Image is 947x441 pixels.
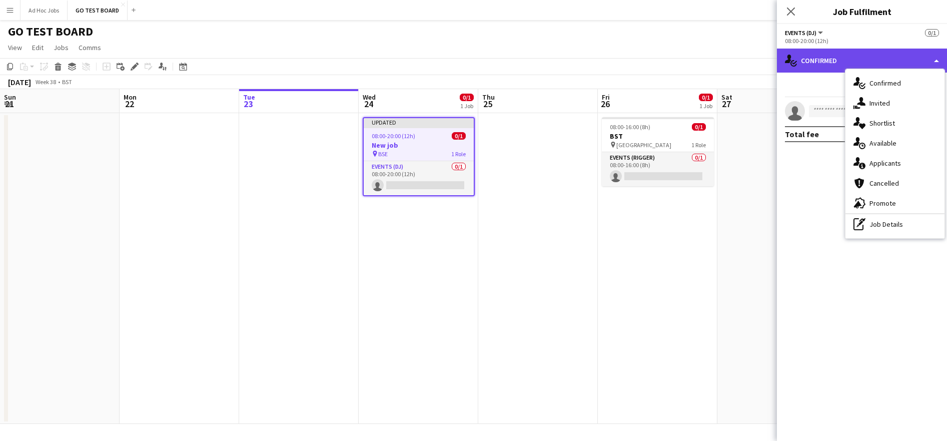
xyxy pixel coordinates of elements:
[124,93,137,102] span: Mon
[481,98,495,110] span: 25
[4,41,26,54] a: View
[600,98,610,110] span: 26
[602,152,714,186] app-card-role: Events (Rigger)0/108:00-16:00 (8h)
[602,117,714,186] app-job-card: 08:00-16:00 (8h)0/1BST [GEOGRAPHIC_DATA]1 RoleEvents (Rigger)0/108:00-16:00 (8h)
[363,93,376,102] span: Wed
[122,98,137,110] span: 22
[62,78,72,86] div: BST
[372,132,415,140] span: 08:00-20:00 (12h)
[460,102,473,110] div: 1 Job
[869,99,890,108] span: Invited
[32,43,44,52] span: Edit
[845,214,944,234] div: Job Details
[925,29,939,37] span: 0/1
[616,141,671,149] span: [GEOGRAPHIC_DATA]
[699,102,712,110] div: 1 Job
[75,41,105,54] a: Comms
[378,150,388,158] span: BSE
[869,119,895,128] span: Shortlist
[869,79,901,88] span: Confirmed
[777,5,947,18] h3: Job Fulfilment
[692,123,706,131] span: 0/1
[721,93,732,102] span: Sat
[720,98,732,110] span: 27
[364,141,474,150] h3: New job
[785,29,824,37] button: Events (DJ)
[610,123,650,131] span: 08:00-16:00 (8h)
[79,43,101,52] span: Comms
[869,139,896,148] span: Available
[361,98,376,110] span: 24
[4,93,16,102] span: Sun
[28,41,48,54] a: Edit
[602,132,714,141] h3: BST
[243,93,255,102] span: Tue
[364,161,474,195] app-card-role: Events (DJ)0/108:00-20:00 (12h)
[8,24,93,39] h1: GO TEST BOARD
[50,41,73,54] a: Jobs
[3,98,16,110] span: 21
[699,94,713,101] span: 0/1
[460,94,474,101] span: 0/1
[364,118,474,126] div: Updated
[785,37,939,45] div: 08:00-20:00 (12h)
[33,78,58,86] span: Week 38
[482,93,495,102] span: Thu
[785,29,816,37] span: Events (DJ)
[8,43,22,52] span: View
[785,129,819,139] div: Total fee
[691,141,706,149] span: 1 Role
[869,159,901,168] span: Applicants
[363,117,475,196] app-job-card: Updated08:00-20:00 (12h)0/1New job BSE1 RoleEvents (DJ)0/108:00-20:00 (12h)
[242,98,255,110] span: 23
[869,179,899,188] span: Cancelled
[452,132,466,140] span: 0/1
[602,93,610,102] span: Fri
[54,43,69,52] span: Jobs
[451,150,466,158] span: 1 Role
[8,77,31,87] div: [DATE]
[777,49,947,73] div: Confirmed
[21,1,68,20] button: Ad Hoc Jobs
[869,199,896,208] span: Promote
[68,1,128,20] button: GO TEST BOARD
